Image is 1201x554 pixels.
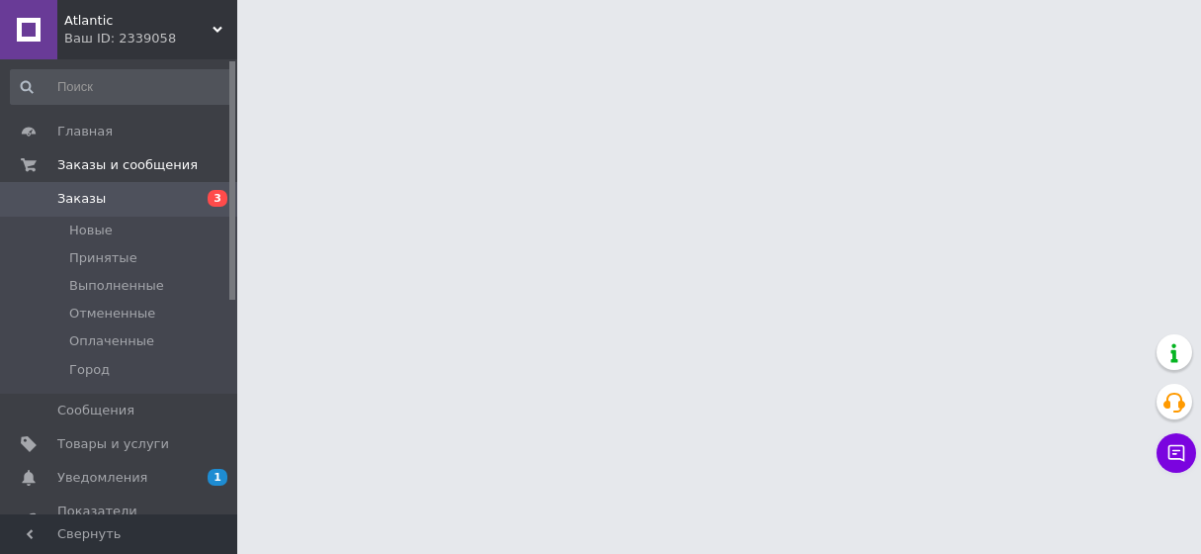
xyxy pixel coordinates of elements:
[57,123,113,140] span: Главная
[57,503,183,538] span: Показатели работы компании
[208,469,227,486] span: 1
[69,222,113,239] span: Новые
[69,361,110,379] span: Город
[64,30,237,47] div: Ваш ID: 2339058
[69,305,155,323] span: Отмененные
[57,402,134,419] span: Сообщения
[69,332,154,350] span: Оплаченные
[69,249,137,267] span: Принятые
[57,190,106,208] span: Заказы
[57,156,198,174] span: Заказы и сообщения
[1157,433,1196,473] button: Чат с покупателем
[69,277,164,295] span: Выполненные
[57,435,169,453] span: Товары и услуги
[64,12,213,30] span: Atlantic
[208,190,227,207] span: 3
[10,69,232,105] input: Поиск
[57,469,147,487] span: Уведомления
